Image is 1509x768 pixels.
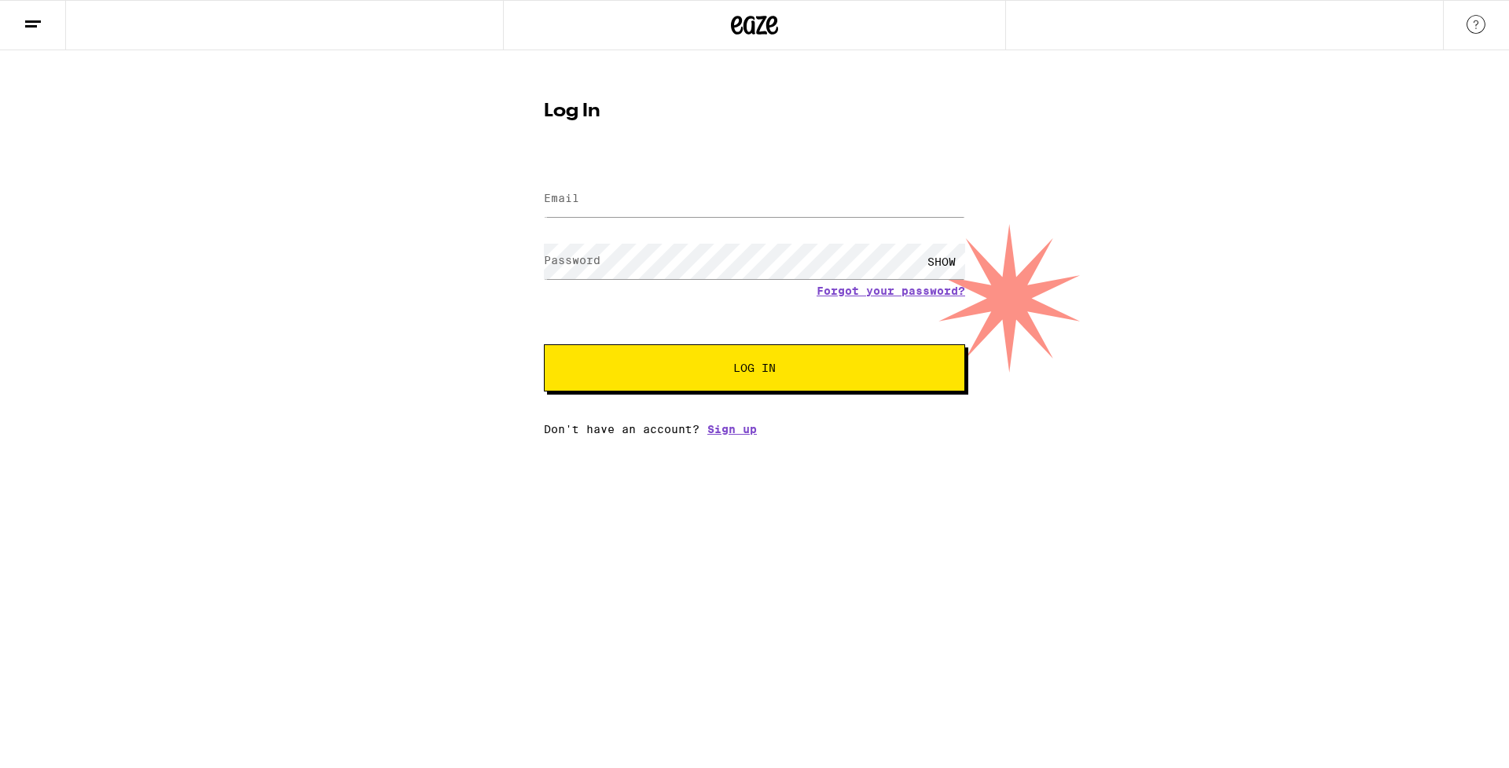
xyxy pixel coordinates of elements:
[544,423,965,435] div: Don't have an account?
[544,254,600,266] label: Password
[817,285,965,297] a: Forgot your password?
[707,423,757,435] a: Sign up
[544,344,965,391] button: Log In
[918,244,965,279] div: SHOW
[544,102,965,121] h1: Log In
[544,182,965,217] input: Email
[544,192,579,204] label: Email
[733,362,776,373] span: Log In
